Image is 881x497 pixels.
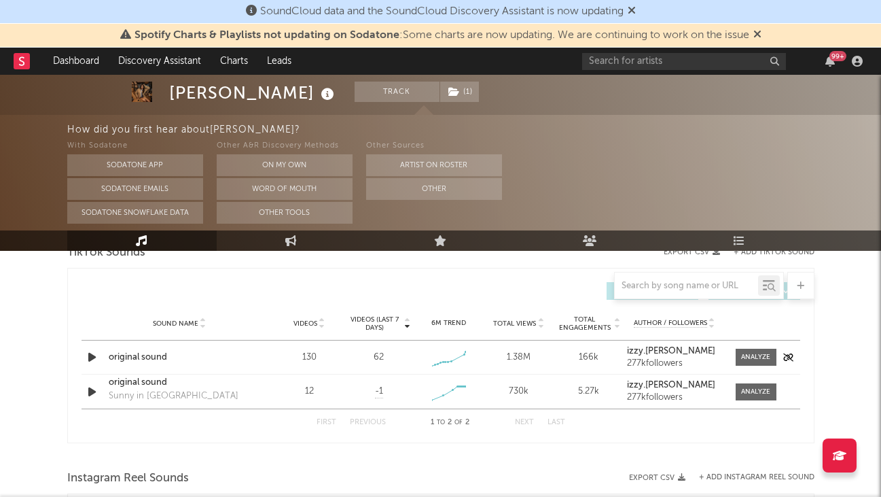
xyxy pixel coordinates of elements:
span: : Some charts are now updating. We are continuing to work on the issue [134,30,749,41]
div: 277k followers [627,359,721,369]
a: Leads [257,48,301,75]
button: Word Of Mouth [217,178,353,200]
span: TikTok Sounds [67,245,145,261]
div: 99 + [829,51,846,61]
strong: izzy.[PERSON_NAME] [627,381,715,390]
span: of [454,419,463,426]
span: to [437,419,445,426]
button: Sodatone Emails [67,178,203,200]
div: 6M Trend [417,318,480,328]
a: original sound [109,351,251,364]
button: + Add Instagram Reel Sound [699,474,814,481]
span: Spotify Charts & Playlists not updating on Sodatone [134,30,399,41]
span: Videos (last 7 days) [347,315,402,332]
div: 1 2 2 [413,415,488,431]
button: Other Tools [217,202,353,224]
div: 166k [557,351,620,364]
a: Discovery Assistant [109,48,211,75]
span: -1 [375,385,383,398]
div: 62 [374,351,384,364]
div: 130 [278,351,341,364]
a: Charts [211,48,257,75]
button: Export CSV [664,248,720,256]
span: ( 1 ) [439,82,480,102]
button: On My Own [217,154,353,176]
span: Dismiss [753,30,761,41]
div: Other A&R Discovery Methods [217,138,353,154]
strong: izzy.[PERSON_NAME] [627,347,715,356]
div: [PERSON_NAME] [169,82,338,104]
button: + Add TikTok Sound [734,249,814,256]
input: Search by song name or URL [615,281,758,292]
button: Other [366,178,502,200]
div: Other Sources [366,138,502,154]
div: 730k [487,385,550,398]
span: Dismiss [628,6,636,17]
span: SoundCloud data and the SoundCloud Discovery Assistant is now updating [260,6,624,17]
button: Previous [350,419,386,426]
div: 5.27k [557,385,620,398]
button: Last [547,419,565,426]
a: original sound [109,376,251,390]
a: izzy.[PERSON_NAME] [627,381,721,390]
div: Sunny in [GEOGRAPHIC_DATA] [109,390,238,403]
button: Sodatone App [67,154,203,176]
a: Dashboard [43,48,109,75]
span: Author / Followers [634,319,707,328]
input: Search for artists [582,53,786,70]
button: Sodatone Snowflake Data [67,202,203,224]
span: Total Engagements [557,315,612,332]
button: 99+ [825,56,835,67]
div: 277k followers [627,393,721,402]
div: With Sodatone [67,138,203,154]
a: izzy.[PERSON_NAME] [627,347,721,356]
span: Total Views [493,320,536,328]
span: Sound Name [153,320,198,328]
button: Export CSV [629,474,685,482]
button: Artist on Roster [366,154,502,176]
button: First [317,419,336,426]
button: Next [515,419,534,426]
div: 1.38M [487,351,550,364]
span: Videos [293,320,317,328]
button: (1) [440,82,479,102]
span: Instagram Reel Sounds [67,470,189,487]
div: + Add Instagram Reel Sound [685,474,814,481]
button: + Add TikTok Sound [720,249,814,256]
div: 12 [278,385,341,398]
button: Track [355,82,439,102]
